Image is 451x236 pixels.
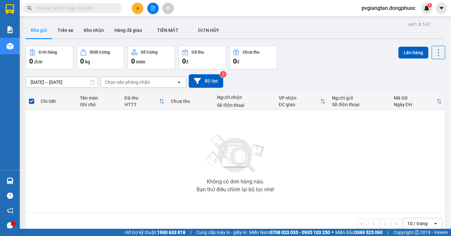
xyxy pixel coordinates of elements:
[356,4,421,12] span: pvgiangtan.dongphuoc
[34,59,42,64] span: đơn
[125,102,159,107] div: HTTT
[202,130,268,177] img: svg+xml;base64,PHN2ZyBjbGFzcz0ibGlzdC1wbHVnX19zdmciIHhtbG5zPSJodHRwOi8vd3d3LnczLm9yZy8yMDAwL3N2Zy...
[415,230,419,235] span: copyright
[439,5,444,11] span: caret-down
[85,59,90,64] span: kg
[354,230,383,235] strong: 0369 525 060
[162,3,174,14] button: aim
[26,77,98,87] input: Select a date range.
[52,22,79,38] button: Trên xe
[275,93,329,110] th: Toggle SortBy
[166,6,170,11] span: aim
[39,50,57,55] div: Đơn hàng
[105,79,150,85] div: Chọn văn phòng nhận
[7,26,13,33] img: solution-icon
[197,187,274,192] div: Bạn thử điều chỉnh lại bộ lọc nhé!
[7,43,13,50] img: warehouse-icon
[157,28,178,33] span: TIỀN MẶT
[171,99,211,104] div: Chưa thu
[29,57,33,65] span: 0
[436,3,447,14] button: caret-down
[177,80,182,85] svg: open
[229,46,277,69] button: Chưa thu0đ
[332,231,334,234] span: ⚪️
[407,220,428,227] div: 10 / trang
[270,230,330,235] strong: 0708 023 035 - 0935 103 250
[408,21,430,28] div: ver 1.8.147
[7,193,13,199] span: question-circle
[26,46,73,69] button: Đơn hàng0đơn
[394,102,437,107] div: Ngày ĐH
[36,5,114,12] input: Tìm tên, số ĐT hoặc mã đơn
[237,59,239,64] span: đ
[198,28,219,33] span: ĐƠN HỦY
[131,57,135,65] span: 0
[189,74,223,88] button: Bộ lọc
[279,95,320,101] div: VP nhận
[128,46,175,69] button: Số lượng0món
[125,229,185,236] span: Hỗ trợ kỹ thuật:
[7,222,13,228] span: message
[249,229,330,236] span: Miền Nam
[217,95,272,100] div: Người nhận
[332,95,387,101] div: Người gửi
[428,3,431,8] span: 1
[394,95,437,101] div: Mã GD
[80,102,118,107] div: Ghi chú
[6,4,14,14] img: logo-vxr
[151,6,155,11] span: file-add
[178,46,226,69] button: Đã thu0đ
[335,229,383,236] span: Miền Bắc
[132,3,143,14] button: plus
[398,47,428,59] button: Lên hàng
[77,46,124,69] button: Khối lượng0kg
[190,229,191,236] span: |
[433,221,438,226] svg: open
[141,50,157,55] div: Số lượng
[27,6,32,11] span: search
[424,5,430,11] img: icon-new-feature
[135,6,140,11] span: plus
[279,102,320,107] div: ĐC giao
[157,230,185,235] strong: 1900 633 818
[7,207,13,214] span: notification
[207,179,264,184] div: Không có đơn hàng nào.
[80,57,84,65] span: 0
[332,102,387,107] div: Số điện thoại
[136,59,145,64] span: món
[121,93,168,110] th: Toggle SortBy
[125,95,159,101] div: Đã thu
[109,22,147,38] button: Hàng đã giao
[90,50,110,55] div: Khối lượng
[7,177,13,184] img: warehouse-icon
[243,50,259,55] div: Chưa thu
[391,93,445,110] th: Toggle SortBy
[233,57,237,65] span: 0
[26,22,52,38] button: Kho gửi
[79,22,109,38] button: Kho nhận
[217,103,272,108] div: Số điện thoại
[80,95,118,101] div: Tên món
[41,99,73,104] div: Chi tiết
[388,229,389,236] span: |
[182,57,186,65] span: 0
[196,229,248,236] span: Cung cấp máy in - giấy in:
[186,59,188,64] span: đ
[220,71,226,78] sup: 2
[147,3,159,14] button: file-add
[192,50,204,55] div: Đã thu
[427,3,432,8] sup: 1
